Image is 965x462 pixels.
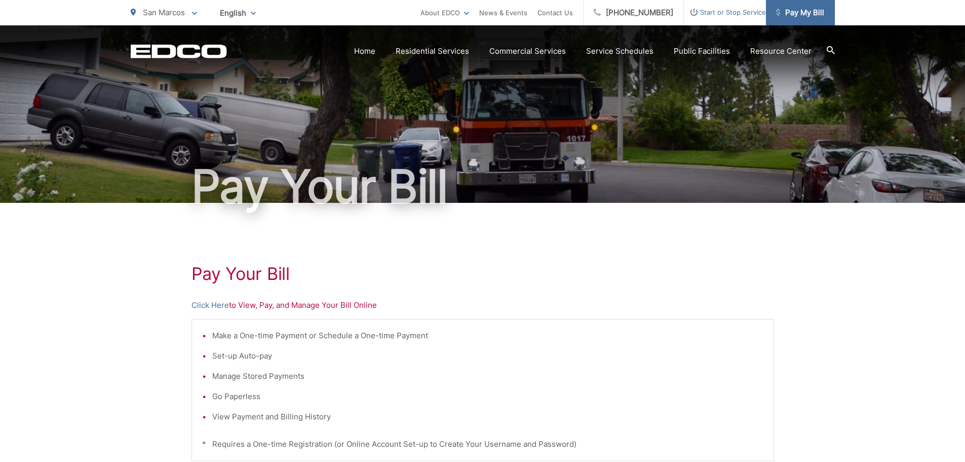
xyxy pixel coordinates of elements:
a: Service Schedules [586,45,653,57]
a: Resource Center [750,45,812,57]
span: English [212,4,263,22]
p: to View, Pay, and Manage Your Bill Online [191,299,774,311]
li: Manage Stored Payments [212,370,763,382]
a: Public Facilities [674,45,730,57]
a: Residential Services [396,45,469,57]
a: Contact Us [537,7,573,19]
a: EDCD logo. Return to the homepage. [131,44,227,58]
a: Click Here [191,299,229,311]
a: Home [354,45,375,57]
li: Set-up Auto-pay [212,350,763,362]
span: Pay My Bill [776,7,824,19]
a: Commercial Services [489,45,566,57]
li: Make a One-time Payment or Schedule a One-time Payment [212,330,763,342]
p: * Requires a One-time Registration (or Online Account Set-up to Create Your Username and Password) [202,438,763,450]
h1: Pay Your Bill [191,264,774,284]
li: Go Paperless [212,390,763,403]
h1: Pay Your Bill [131,161,835,212]
a: About EDCO [420,7,469,19]
a: News & Events [479,7,527,19]
li: View Payment and Billing History [212,411,763,423]
span: San Marcos [143,8,185,17]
